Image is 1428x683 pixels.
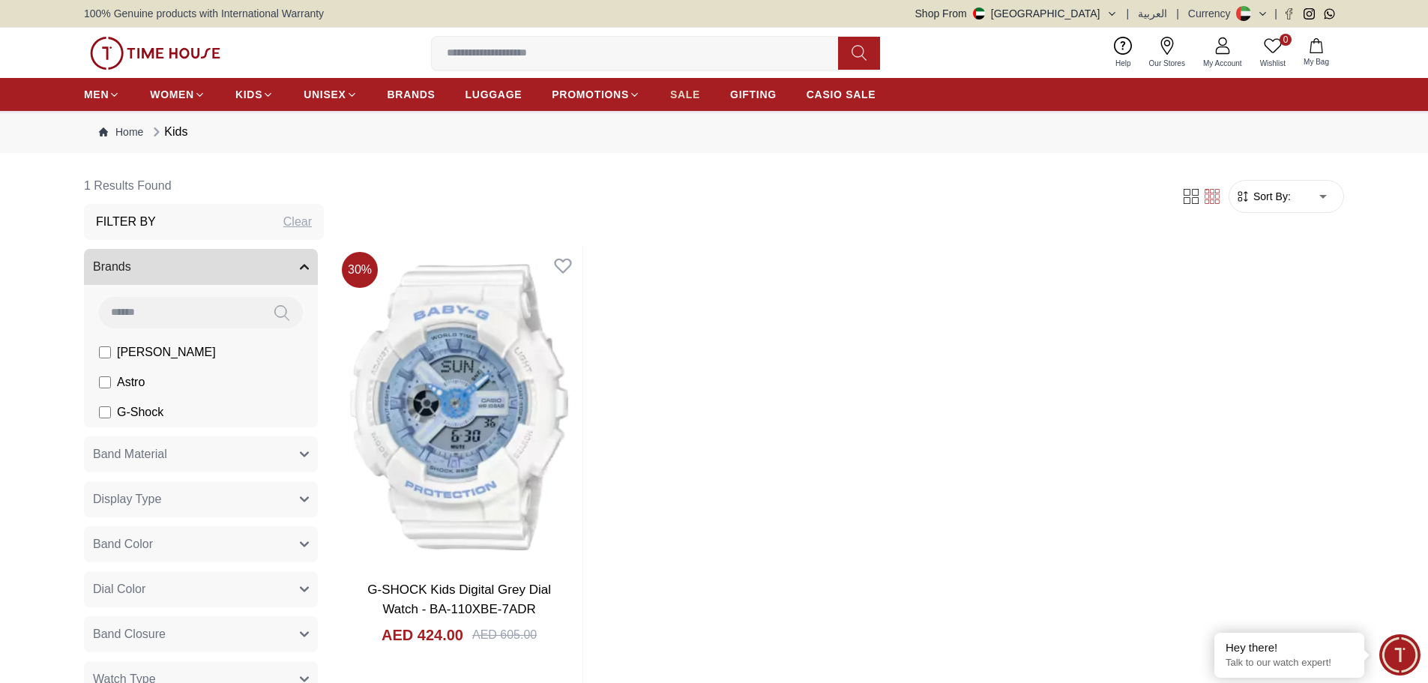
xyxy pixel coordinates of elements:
[336,246,582,568] img: G-SHOCK Kids Digital Grey Dial Watch - BA-110XBE-7ADR
[304,81,357,108] a: UNISEX
[730,87,777,102] span: GIFTING
[1188,6,1237,21] div: Currency
[117,343,216,361] span: [PERSON_NAME]
[1280,34,1292,46] span: 0
[1140,34,1194,72] a: Our Stores
[973,7,985,19] img: United Arab Emirates
[93,535,153,553] span: Band Color
[915,6,1118,21] button: Shop From[GEOGRAPHIC_DATA]
[150,87,194,102] span: WOMEN
[84,249,318,285] button: Brands
[1226,657,1353,670] p: Talk to our watch expert!
[466,81,522,108] a: LUGGAGE
[1197,58,1248,69] span: My Account
[472,626,537,644] div: AED 605.00
[1274,6,1277,21] span: |
[466,87,522,102] span: LUGGAGE
[84,111,1344,153] nav: Breadcrumb
[388,81,436,108] a: BRANDS
[807,81,876,108] a: CASIO SALE
[93,258,131,276] span: Brands
[150,81,205,108] a: WOMEN
[1176,6,1179,21] span: |
[388,87,436,102] span: BRANDS
[1226,640,1353,655] div: Hey there!
[552,81,640,108] a: PROMOTIONS
[1324,8,1335,19] a: Whatsapp
[730,81,777,108] a: GIFTING
[99,376,111,388] input: Astro
[552,87,629,102] span: PROMOTIONS
[93,445,167,463] span: Band Material
[235,81,274,108] a: KIDS
[1106,34,1140,72] a: Help
[84,481,318,517] button: Display Type
[1143,58,1191,69] span: Our Stores
[1283,8,1295,19] a: Facebook
[84,526,318,562] button: Band Color
[84,436,318,472] button: Band Material
[304,87,346,102] span: UNISEX
[117,373,145,391] span: Astro
[235,87,262,102] span: KIDS
[99,124,143,139] a: Home
[670,87,700,102] span: SALE
[90,37,220,70] img: ...
[1235,189,1291,204] button: Sort By:
[149,123,187,141] div: Kids
[807,87,876,102] span: CASIO SALE
[367,583,551,616] a: G-SHOCK Kids Digital Grey Dial Watch - BA-110XBE-7ADR
[93,490,161,508] span: Display Type
[283,213,312,231] div: Clear
[93,625,166,643] span: Band Closure
[342,252,378,288] span: 30 %
[1250,189,1291,204] span: Sort By:
[84,81,120,108] a: MEN
[1304,8,1315,19] a: Instagram
[84,6,324,21] span: 100% Genuine products with International Warranty
[84,87,109,102] span: MEN
[1298,56,1335,67] span: My Bag
[96,213,156,231] h3: Filter By
[84,616,318,652] button: Band Closure
[1138,6,1167,21] button: العربية
[1127,6,1130,21] span: |
[1254,58,1292,69] span: Wishlist
[93,580,145,598] span: Dial Color
[1251,34,1295,72] a: 0Wishlist
[670,81,700,108] a: SALE
[84,168,324,204] h6: 1 Results Found
[99,346,111,358] input: [PERSON_NAME]
[99,406,111,418] input: G-Shock
[1379,634,1421,676] div: Chat Widget
[117,403,163,421] span: G-Shock
[84,571,318,607] button: Dial Color
[382,625,463,646] h4: AED 424.00
[1295,35,1338,70] button: My Bag
[1109,58,1137,69] span: Help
